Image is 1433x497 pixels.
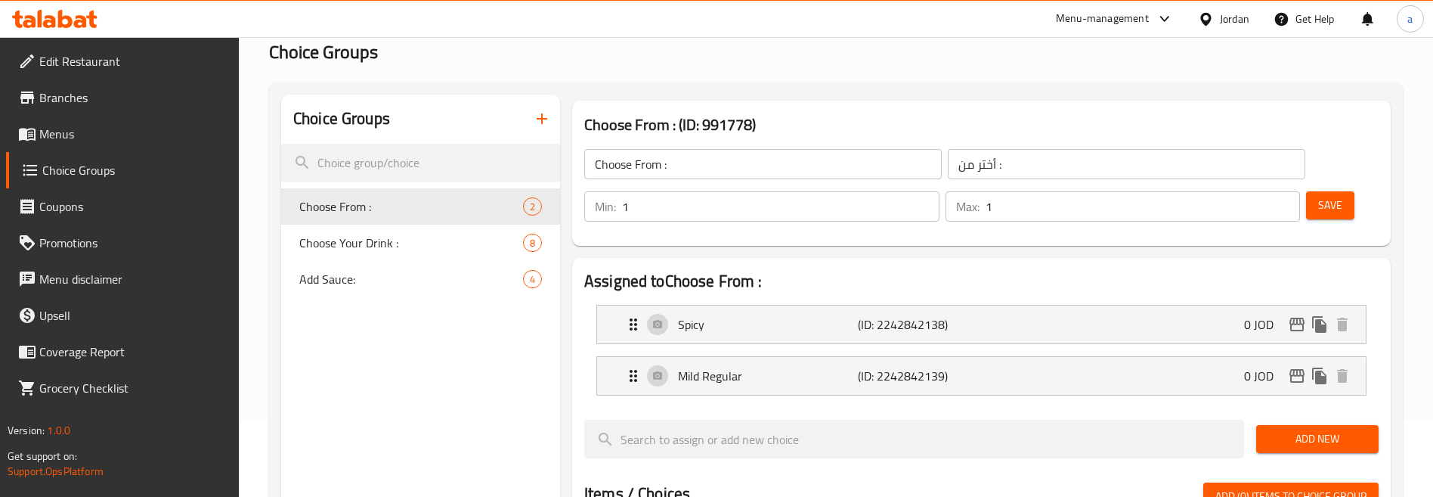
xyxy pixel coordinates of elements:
[281,144,560,182] input: search
[524,272,541,287] span: 4
[1286,313,1308,336] button: edit
[597,357,1366,395] div: Expand
[39,343,227,361] span: Coverage Report
[1407,11,1413,27] span: a
[584,350,1379,402] li: Expand
[293,107,390,130] h2: Choice Groups
[39,234,227,252] span: Promotions
[678,367,858,385] p: Mild Regular
[39,270,227,288] span: Menu disclaimer
[8,461,104,481] a: Support.OpsPlatform
[1056,10,1149,28] div: Menu-management
[8,446,77,466] span: Get support on:
[299,197,523,216] span: Choose From :
[1268,430,1366,449] span: Add New
[597,306,1366,343] div: Expand
[858,367,978,385] p: (ID: 2242842139)
[1308,365,1331,387] button: duplicate
[1308,313,1331,336] button: duplicate
[6,225,240,261] a: Promotions
[6,43,240,79] a: Edit Restaurant
[6,79,240,116] a: Branches
[1220,11,1249,27] div: Jordan
[6,188,240,225] a: Coupons
[269,35,378,69] span: Choice Groups
[39,306,227,325] span: Upsell
[281,261,560,297] div: Add Sauce:4
[858,315,978,334] p: (ID: 2242842138)
[524,236,541,250] span: 8
[584,113,1379,137] h3: Choose From : (ID: 991778)
[6,297,240,334] a: Upsell
[281,225,560,261] div: Choose Your Drink :8
[956,197,980,216] p: Max:
[595,197,616,216] p: Min:
[39,125,227,143] span: Menus
[1244,367,1286,385] p: 0 JOD
[6,261,240,297] a: Menu disclaimer
[584,299,1379,350] li: Expand
[1244,315,1286,334] p: 0 JOD
[584,270,1379,293] h2: Assigned to Choose From :
[1331,313,1354,336] button: delete
[1318,196,1342,215] span: Save
[6,370,240,406] a: Grocery Checklist
[523,270,542,288] div: Choices
[6,152,240,188] a: Choice Groups
[1286,365,1308,387] button: edit
[8,421,45,440] span: Version:
[1306,191,1354,219] button: Save
[42,161,227,179] span: Choice Groups
[299,234,523,252] span: Choose Your Drink :
[39,52,227,70] span: Edit Restaurant
[39,379,227,397] span: Grocery Checklist
[6,116,240,152] a: Menus
[1256,425,1379,453] button: Add New
[39,197,227,216] span: Coupons
[1331,365,1354,387] button: delete
[299,270,523,288] span: Add Sauce:
[523,234,542,252] div: Choices
[584,420,1244,458] input: search
[39,89,227,107] span: Branches
[524,200,541,214] span: 2
[281,188,560,225] div: Choose From :2
[47,421,70,440] span: 1.0.0
[6,334,240,370] a: Coverage Report
[678,315,858,334] p: Spicy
